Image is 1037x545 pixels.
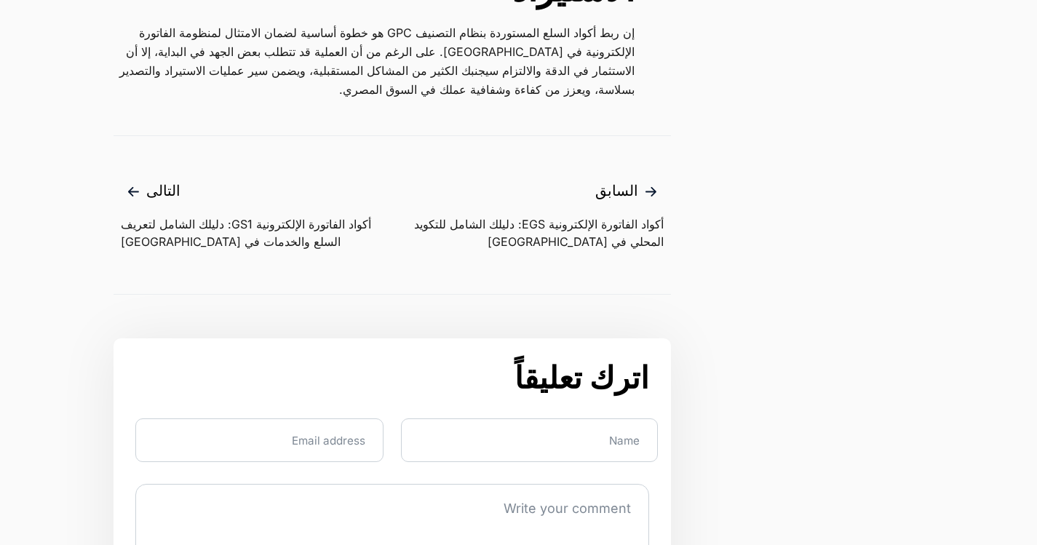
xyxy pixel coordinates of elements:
[392,180,664,250] a: السابق أكواد الفاتورة الإلكترونية EGS: دليلك الشامل للتكويد المحلي في [GEOGRAPHIC_DATA]
[392,180,664,204] span: السابق
[135,418,384,462] input: Email address
[121,180,392,250] a: التالى أكواد الفاتورة الإلكترونية GS1: دليلك الشامل لتعريف السلع والخدمات في [GEOGRAPHIC_DATA]
[114,135,671,295] nav: مقالات
[135,360,649,397] h3: اترك تعليقاً
[392,215,664,250] span: أكواد الفاتورة الإلكترونية EGS: دليلك الشامل للتكويد المحلي في [GEOGRAPHIC_DATA]
[401,418,658,462] input: Name
[114,23,635,99] p: إن ربط أكواد السلع المستوردة بنظام التصنيف GPC هو خطوة أساسية لضمان الامتثال لمنظومة الفاتورة الإ...
[121,180,392,204] span: التالى
[121,215,392,250] span: أكواد الفاتورة الإلكترونية GS1: دليلك الشامل لتعريف السلع والخدمات في [GEOGRAPHIC_DATA]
